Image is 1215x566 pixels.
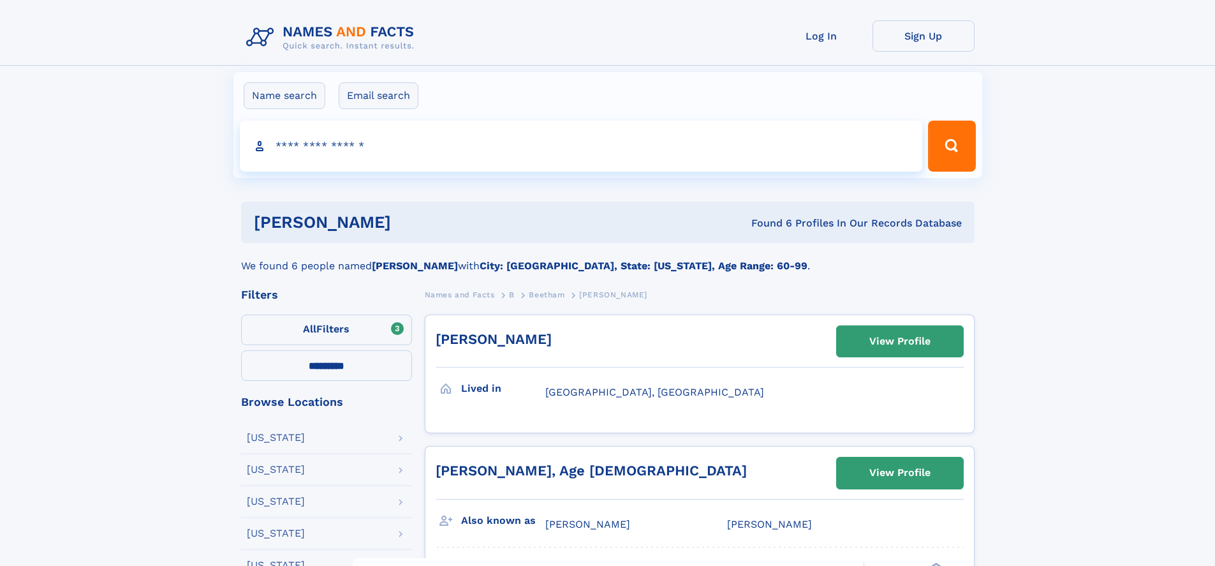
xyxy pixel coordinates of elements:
[461,510,545,532] h3: Also known as
[240,121,923,172] input: search input
[241,315,412,345] label: Filters
[244,82,325,109] label: Name search
[480,260,807,272] b: City: [GEOGRAPHIC_DATA], State: [US_STATE], Age Range: 60-99
[241,289,412,301] div: Filters
[254,214,571,230] h1: [PERSON_NAME]
[770,20,873,52] a: Log In
[869,458,931,488] div: View Profile
[247,433,305,443] div: [US_STATE]
[529,287,564,302] a: Beetham
[928,121,975,172] button: Search Button
[241,396,412,408] div: Browse Locations
[545,518,630,530] span: [PERSON_NAME]
[436,331,552,347] a: [PERSON_NAME]
[461,378,545,399] h3: Lived in
[436,463,747,479] a: [PERSON_NAME], Age [DEMOGRAPHIC_DATA]
[837,458,963,488] a: View Profile
[247,528,305,539] div: [US_STATE]
[241,20,425,55] img: Logo Names and Facts
[873,20,975,52] a: Sign Up
[579,290,647,299] span: [PERSON_NAME]
[339,82,418,109] label: Email search
[241,243,975,274] div: We found 6 people named with .
[545,386,764,398] span: [GEOGRAPHIC_DATA], [GEOGRAPHIC_DATA]
[869,327,931,356] div: View Profile
[509,290,515,299] span: B
[837,326,963,357] a: View Profile
[303,323,316,335] span: All
[509,287,515,302] a: B
[247,465,305,475] div: [US_STATE]
[372,260,458,272] b: [PERSON_NAME]
[425,287,495,302] a: Names and Facts
[727,518,812,530] span: [PERSON_NAME]
[247,496,305,507] div: [US_STATE]
[571,216,962,230] div: Found 6 Profiles In Our Records Database
[529,290,564,299] span: Beetham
